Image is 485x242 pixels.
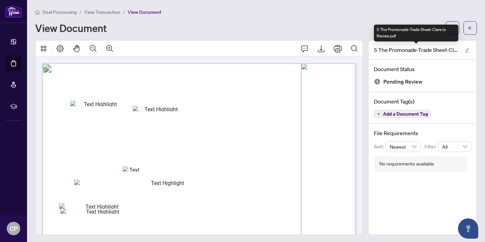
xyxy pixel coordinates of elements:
[442,142,467,152] span: All
[43,9,77,15] span: Deal Processing
[374,110,431,118] button: Add a Document Tag
[128,9,161,15] span: View Document
[450,26,455,30] span: ellipsis
[5,5,22,18] img: logo
[79,8,81,16] li: /
[374,65,471,73] h4: Document Status
[35,23,107,33] h1: View Document
[123,8,125,16] li: /
[468,26,473,30] span: arrow-left
[84,9,120,15] span: View Transaction
[383,77,423,86] span: Pending Review
[425,143,438,150] p: Filter:
[374,46,458,54] span: 5 The Promonade-Trade Sheet-Clare to Review.pdf
[374,143,386,150] p: Sort:
[390,142,417,152] span: Newest
[374,78,381,85] img: Document Status
[10,224,18,233] span: CP
[383,112,428,116] span: Add a Document Tag
[374,97,471,105] h4: Document Tag(s)
[374,129,471,137] h4: File Requirements
[35,10,40,14] span: home
[458,218,478,239] button: Open asap
[377,112,380,116] span: plus
[379,160,434,168] div: No requirements available
[465,48,469,53] span: edit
